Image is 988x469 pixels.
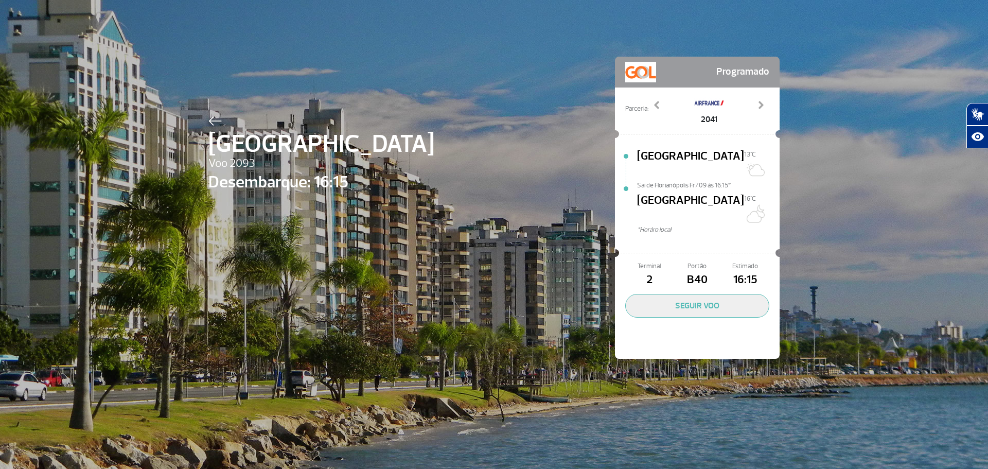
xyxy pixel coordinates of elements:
[694,113,725,126] span: 2041
[637,148,744,181] span: [GEOGRAPHIC_DATA]
[625,104,648,114] span: Parceria:
[637,225,780,235] span: *Horáro local
[744,195,756,203] span: 16°C
[966,103,988,148] div: Plugin de acessibilidade da Hand Talk.
[673,271,721,289] span: B40
[625,294,769,318] button: SEGUIR VOO
[716,62,769,82] span: Programado
[966,126,988,148] button: Abrir recursos assistivos.
[721,271,769,289] span: 16:15
[637,181,780,188] span: Sai de Florianópolis Fr/09 às 16:15*
[637,192,744,225] span: [GEOGRAPHIC_DATA]
[966,103,988,126] button: Abrir tradutor de língua de sinais.
[625,262,673,271] span: Terminal
[208,155,434,172] span: Voo 2093
[744,159,765,180] img: Sol com muitas nuvens
[208,170,434,195] span: Desembarque: 16:15
[208,126,434,163] span: [GEOGRAPHIC_DATA]
[744,203,765,224] img: Algumas nuvens
[625,271,673,289] span: 2
[721,262,769,271] span: Estimado
[673,262,721,271] span: Portão
[744,150,756,159] span: 13°C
